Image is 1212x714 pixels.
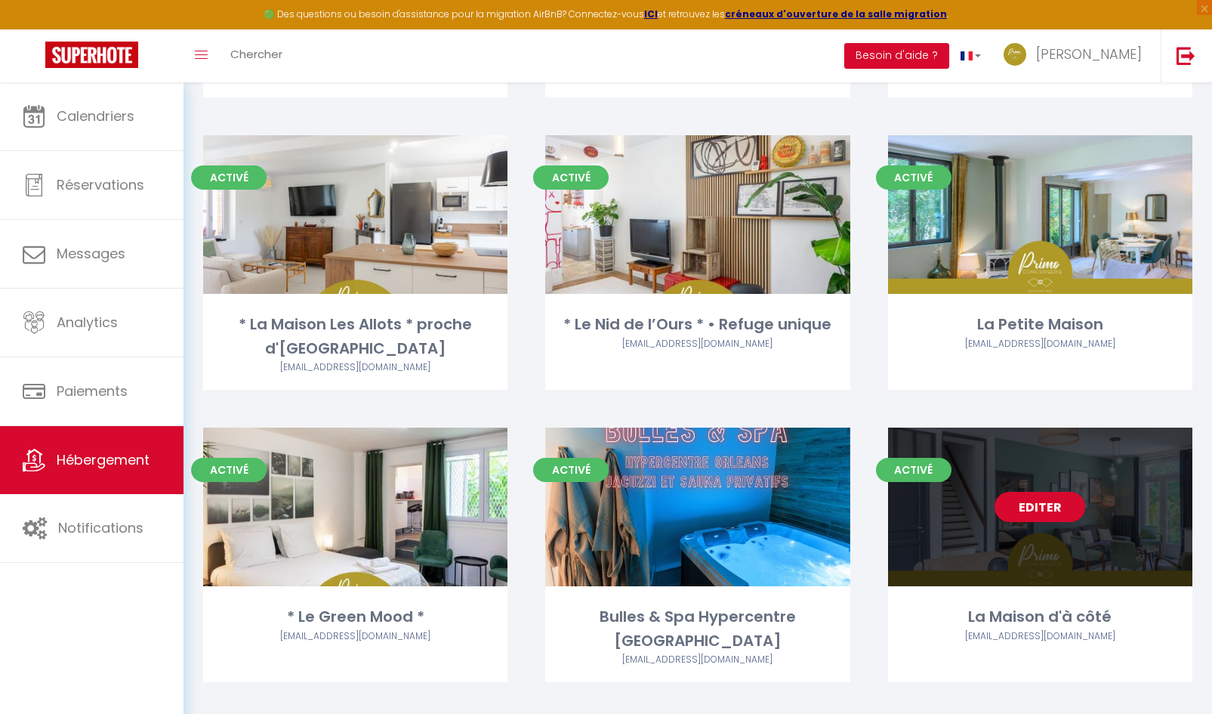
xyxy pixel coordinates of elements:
[57,382,128,400] span: Paiements
[191,458,267,482] span: Activé
[57,244,125,263] span: Messages
[545,313,850,336] div: * Le Nid de l’Ours * • Refuge unique
[992,29,1161,82] a: ... [PERSON_NAME]
[191,165,267,190] span: Activé
[12,6,57,51] button: Ouvrir le widget de chat LiveChat
[888,313,1192,336] div: La Petite Maison
[545,605,850,653] div: Bulles & Spa Hypercentre [GEOGRAPHIC_DATA]
[57,175,144,194] span: Réservations
[533,458,609,482] span: Activé
[219,29,294,82] a: Chercher
[644,8,658,20] a: ICI
[57,313,118,332] span: Analytics
[888,605,1192,629] div: La Maison d'à côté
[888,629,1192,644] div: Airbnb
[725,8,947,20] a: créneaux d'ouverture de la salle migration
[533,165,609,190] span: Activé
[203,313,507,360] div: * La Maison Les Allots * proche d'[GEOGRAPHIC_DATA]
[203,629,507,644] div: Airbnb
[57,107,134,125] span: Calendriers
[545,337,850,351] div: Airbnb
[230,46,282,62] span: Chercher
[203,360,507,375] div: Airbnb
[203,605,507,629] div: * Le Green Mood *
[1036,45,1142,63] span: [PERSON_NAME]
[888,337,1192,351] div: Airbnb
[1004,43,1026,66] img: ...
[45,42,138,68] img: Super Booking
[844,43,949,69] button: Besoin d'aide ?
[995,492,1085,522] a: Editer
[58,518,143,537] span: Notifications
[876,458,951,482] span: Activé
[1177,46,1195,65] img: logout
[876,165,951,190] span: Activé
[57,450,150,469] span: Hébergement
[545,653,850,667] div: Airbnb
